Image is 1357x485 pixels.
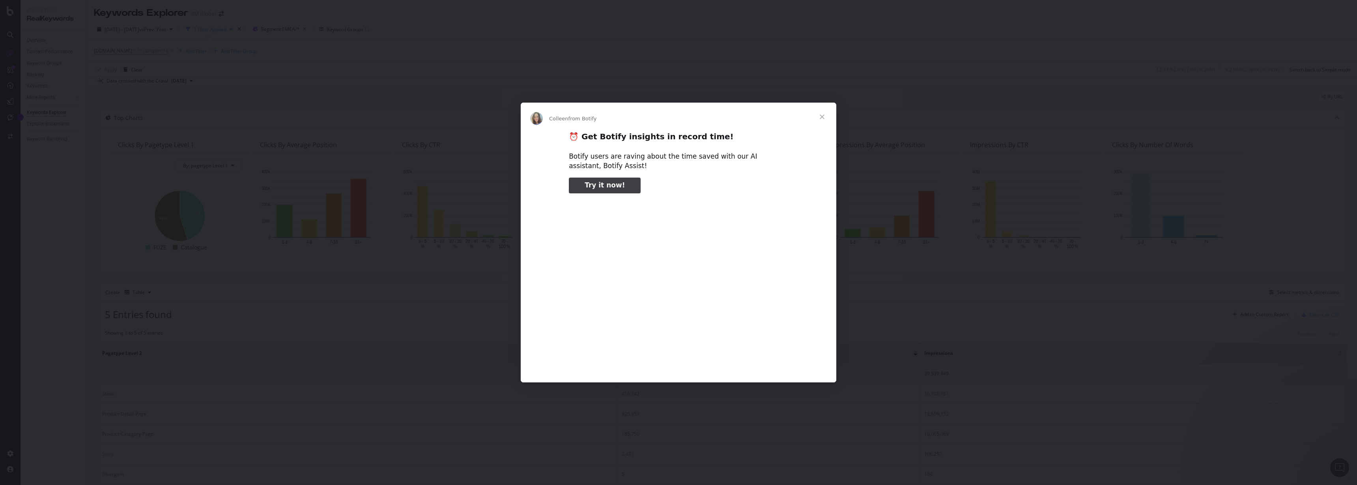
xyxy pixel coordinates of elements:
h2: ⏰ Get Botify insights in record time! [569,131,788,146]
span: Colleen [549,116,568,122]
img: Profile image for Colleen [530,112,543,125]
div: Botify users are raving about the time saved with our AI assistant, Botify Assist! [569,152,788,171]
a: Try it now! [569,178,641,193]
span: from Botify [568,116,597,122]
span: Close [808,103,836,131]
span: Try it now! [585,181,625,189]
video: Play video [514,200,843,365]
